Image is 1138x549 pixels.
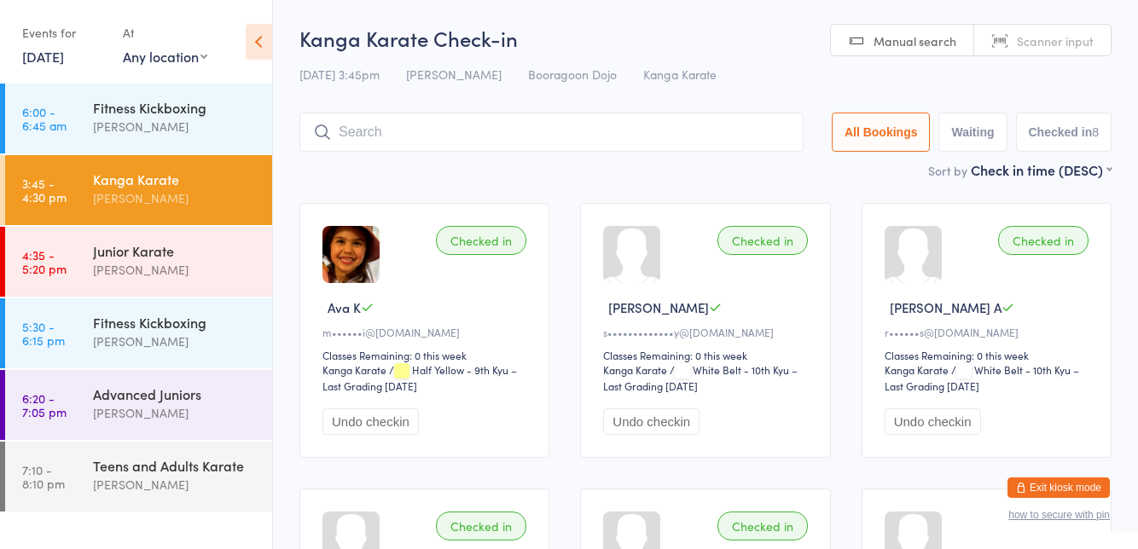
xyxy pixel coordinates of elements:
[93,98,258,117] div: Fitness Kickboxing
[971,160,1112,179] div: Check in time (DESC)
[528,66,617,83] span: Booragoon Dojo
[93,260,258,280] div: [PERSON_NAME]
[22,391,67,419] time: 6:20 - 7:05 pm
[998,226,1089,255] div: Checked in
[608,298,709,316] span: [PERSON_NAME]
[93,456,258,475] div: Teens and Adults Karate
[885,348,1094,362] div: Classes Remaining: 0 this week
[123,47,207,66] div: Any location
[717,226,808,255] div: Checked in
[5,84,272,153] a: 6:00 -6:45 amFitness Kickboxing[PERSON_NAME]
[93,313,258,332] div: Fitness Kickboxing
[1092,125,1099,139] div: 8
[885,325,1094,339] div: r••••••s@[DOMAIN_NAME]
[717,511,808,540] div: Checked in
[436,511,526,540] div: Checked in
[93,188,258,208] div: [PERSON_NAME]
[603,362,667,377] div: Kanga Karate
[22,105,67,132] time: 6:00 - 6:45 am
[93,475,258,494] div: [PERSON_NAME]
[93,403,258,423] div: [PERSON_NAME]
[928,162,967,179] label: Sort by
[1008,509,1110,521] button: how to secure with pin
[22,47,64,66] a: [DATE]
[5,442,272,511] a: 7:10 -8:10 pmTeens and Adults Karate[PERSON_NAME]
[93,332,258,351] div: [PERSON_NAME]
[22,19,106,47] div: Events for
[299,113,804,152] input: Search
[1017,32,1094,49] span: Scanner input
[22,320,65,347] time: 5:30 - 6:15 pm
[436,226,526,255] div: Checked in
[322,325,531,339] div: m••••••i@[DOMAIN_NAME]
[93,241,258,260] div: Junior Karate
[322,408,419,435] button: Undo checkin
[885,362,1079,393] span: / White Belt - 10th Kyu – Last Grading [DATE]
[22,248,67,275] time: 4:35 - 5:20 pm
[93,170,258,188] div: Kanga Karate
[322,348,531,362] div: Classes Remaining: 0 this week
[328,298,361,316] span: Ava K
[93,384,258,403] div: Advanced Juniors
[643,66,717,83] span: Kanga Karate
[603,362,798,393] span: / White Belt - 10th Kyu – Last Grading [DATE]
[603,325,812,339] div: s•••••••••••••y@[DOMAIN_NAME]
[299,24,1112,52] h2: Kanga Karate Check-in
[123,19,207,47] div: At
[406,66,502,83] span: [PERSON_NAME]
[322,362,386,377] div: Kanga Karate
[890,298,1002,316] span: [PERSON_NAME] A
[885,362,949,377] div: Kanga Karate
[5,227,272,297] a: 4:35 -5:20 pmJunior Karate[PERSON_NAME]
[5,370,272,440] a: 6:20 -7:05 pmAdvanced Juniors[PERSON_NAME]
[5,155,272,225] a: 3:45 -4:30 pmKanga Karate[PERSON_NAME]
[299,66,380,83] span: [DATE] 3:45pm
[322,226,380,283] img: image1739448824.png
[885,408,981,435] button: Undo checkin
[1007,477,1110,498] button: Exit kiosk mode
[874,32,956,49] span: Manual search
[1016,113,1112,152] button: Checked in8
[832,113,931,152] button: All Bookings
[22,463,65,490] time: 7:10 - 8:10 pm
[938,113,1007,152] button: Waiting
[603,348,812,362] div: Classes Remaining: 0 this week
[93,117,258,136] div: [PERSON_NAME]
[5,298,272,368] a: 5:30 -6:15 pmFitness Kickboxing[PERSON_NAME]
[603,408,700,435] button: Undo checkin
[22,176,67,204] time: 3:45 - 4:30 pm
[322,362,517,393] span: / Half Yellow - 9th Kyu – Last Grading [DATE]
